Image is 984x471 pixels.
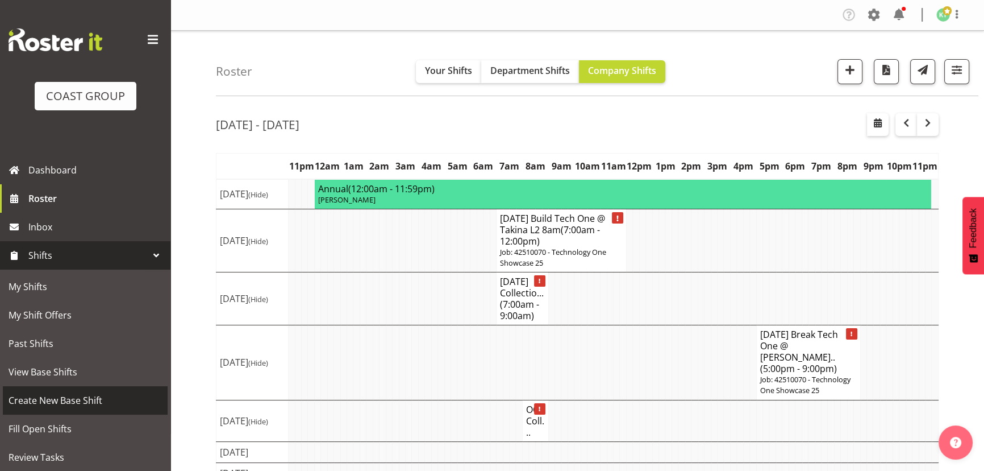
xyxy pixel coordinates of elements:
[574,153,601,179] th: 10am
[28,190,165,207] span: Roster
[626,153,652,179] th: 12pm
[216,209,289,272] td: [DATE]
[393,153,419,179] th: 3am
[756,153,782,179] th: 5pm
[248,294,268,304] span: (Hide)
[28,247,148,264] span: Shifts
[9,307,162,324] span: My Shift Offers
[318,183,928,195] h4: Annual
[248,416,268,427] span: (Hide)
[500,247,623,268] p: Job: 42510070 - Technology One Showcase 25
[444,153,470,179] th: 5am
[3,301,168,329] a: My Shift Offers
[588,64,656,77] span: Company Shifts
[216,400,289,441] td: [DATE]
[481,60,579,83] button: Department Shifts
[808,153,835,179] th: 7pm
[9,392,162,409] span: Create New Base Shift
[886,153,912,179] th: 10pm
[470,153,497,179] th: 6am
[704,153,731,179] th: 3pm
[46,88,125,105] div: COAST GROUP
[782,153,808,179] th: 6pm
[3,415,168,443] a: Fill Open Shifts
[248,189,268,200] span: (Hide)
[216,272,289,325] td: [DATE]
[500,298,539,322] span: (7:00am - 9:00am)
[9,363,162,381] span: View Base Shifts
[500,213,623,247] h4: [DATE] Build Tech One @ Takina L2 8am
[962,197,984,274] button: Feedback - Show survey
[760,374,857,396] p: Job: 42510070 - Technology One Showcase 25
[874,59,899,84] button: Download a PDF of the roster according to the set date range.
[314,153,340,179] th: 12am
[28,162,165,179] span: Dashboard
[944,59,969,84] button: Filter Shifts
[678,153,704,179] th: 2pm
[216,65,252,78] h4: Roster
[652,153,678,179] th: 1pm
[318,195,376,205] span: [PERSON_NAME]
[490,64,570,77] span: Department Shifts
[216,117,299,132] h2: [DATE] - [DATE]
[3,358,168,386] a: View Base Shifts
[3,329,168,358] a: Past Shifts
[522,153,548,179] th: 8am
[348,183,435,195] span: (12:00am - 11:59pm)
[28,218,165,235] span: Inbox
[289,153,315,179] th: 11pm
[936,8,950,22] img: kade-tiatia1141.jpg
[601,153,627,179] th: 11am
[9,28,102,51] img: Rosterit website logo
[760,329,857,374] h4: [DATE] Break Tech One @ [PERSON_NAME]..
[548,153,574,179] th: 9am
[837,59,862,84] button: Add a new shift
[526,404,545,438] h4: OCT Coll...
[9,449,162,466] span: Review Tasks
[9,335,162,352] span: Past Shifts
[968,208,978,248] span: Feedback
[425,64,472,77] span: Your Shifts
[416,60,481,83] button: Your Shifts
[216,179,289,209] td: [DATE]
[579,60,665,83] button: Company Shifts
[497,153,523,179] th: 7am
[366,153,393,179] th: 2am
[912,153,939,179] th: 11pm
[950,437,961,448] img: help-xxl-2.png
[418,153,444,179] th: 4am
[248,358,268,368] span: (Hide)
[9,278,162,295] span: My Shifts
[9,420,162,437] span: Fill Open Shifts
[500,276,545,321] h4: [DATE] Collectio...
[216,441,289,462] td: [DATE]
[3,272,168,301] a: My Shifts
[760,362,837,375] span: (5:00pm - 9:00pm)
[248,236,268,246] span: (Hide)
[910,59,935,84] button: Send a list of all shifts for the selected filtered period to all rostered employees.
[730,153,756,179] th: 4pm
[500,224,600,247] span: (7:00am - 12:00pm)
[216,325,289,400] td: [DATE]
[867,113,889,136] button: Select a specific date within the roster.
[3,386,168,415] a: Create New Base Shift
[340,153,366,179] th: 1am
[860,153,886,179] th: 9pm
[834,153,860,179] th: 8pm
